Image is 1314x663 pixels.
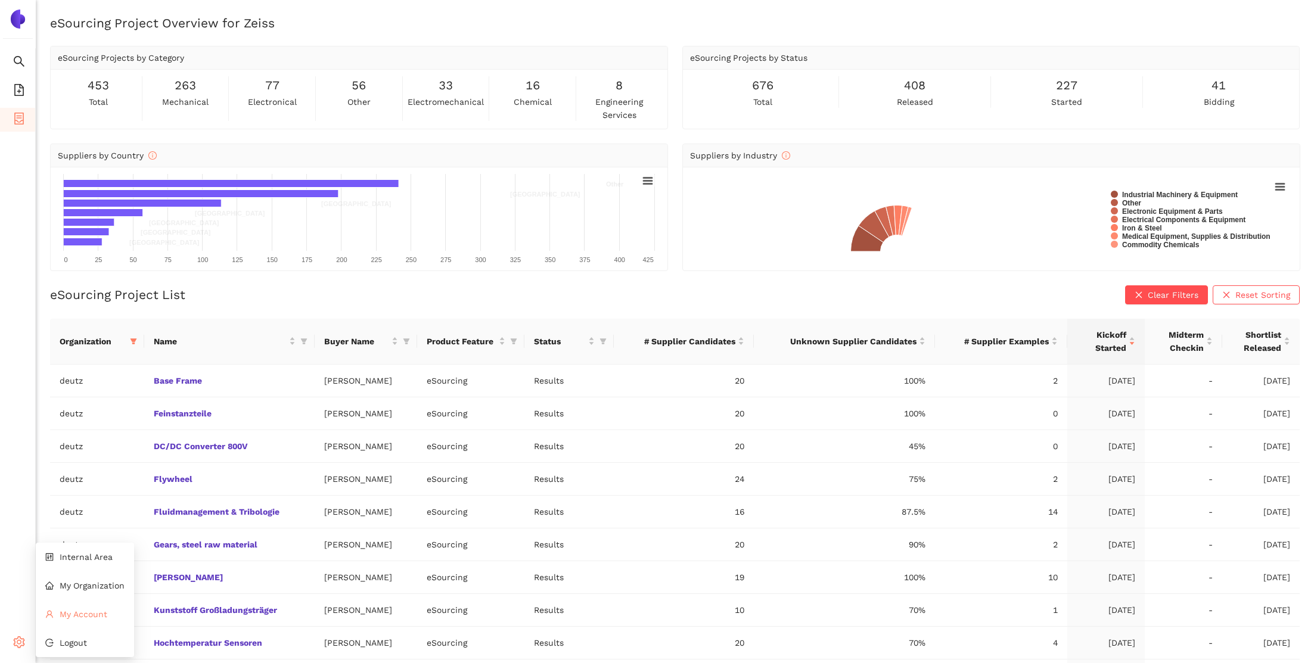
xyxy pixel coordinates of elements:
[1222,463,1300,496] td: [DATE]
[508,332,520,350] span: filter
[315,319,418,365] th: this column's title is Buyer Name,this column is sortable
[1067,397,1145,430] td: [DATE]
[526,76,540,95] span: 16
[315,365,418,397] td: [PERSON_NAME]
[164,256,172,263] text: 75
[1222,319,1300,365] th: this column's title is Shortlist Released,this column is sortable
[1145,496,1222,528] td: -
[45,639,54,647] span: logout
[1222,397,1300,430] td: [DATE]
[417,319,524,365] th: this column's title is Product Feature,this column is sortable
[50,496,144,528] td: deutz
[763,335,917,348] span: Unknown Supplier Candidates
[1232,328,1281,354] span: Shortlist Released
[88,76,109,95] span: 453
[606,180,624,188] text: Other
[1145,397,1222,430] td: -
[524,561,614,594] td: Results
[50,397,144,430] td: deutz
[248,95,297,108] span: electronical
[95,256,102,263] text: 25
[400,332,412,350] span: filter
[13,51,25,75] span: search
[1122,232,1270,241] text: Medical Equipment, Supplies & Distribution
[408,95,484,108] span: electromechanical
[130,338,137,345] span: filter
[1222,627,1300,659] td: [DATE]
[1222,594,1300,627] td: [DATE]
[614,528,754,561] td: 20
[417,594,524,627] td: eSourcing
[352,76,366,95] span: 56
[599,338,607,345] span: filter
[417,496,524,528] td: eSourcing
[315,430,418,463] td: [PERSON_NAME]
[60,638,87,648] span: Logout
[58,53,184,63] span: eSourcing Projects by Category
[1067,365,1145,397] td: [DATE]
[417,365,524,397] td: eSourcing
[315,627,418,659] td: [PERSON_NAME]
[642,256,653,263] text: 425
[514,95,552,108] span: chemical
[614,365,754,397] td: 20
[475,256,486,263] text: 300
[417,397,524,430] td: eSourcing
[45,610,54,618] span: user
[754,365,935,397] td: 100%
[89,95,108,108] span: total
[614,594,754,627] td: 10
[614,463,754,496] td: 24
[50,528,144,561] td: deutz
[13,80,25,104] span: file-add
[752,76,774,95] span: 676
[144,319,314,365] th: this column's title is Name,this column is sortable
[753,95,772,108] span: total
[754,463,935,496] td: 75%
[579,95,660,122] span: engineering services
[597,332,609,350] span: filter
[1145,319,1222,365] th: this column's title is Midterm Checkin,this column is sortable
[439,76,453,95] span: 33
[128,332,139,350] span: filter
[1145,365,1222,397] td: -
[935,528,1067,561] td: 2
[315,594,418,627] td: [PERSON_NAME]
[417,627,524,659] td: eSourcing
[524,463,614,496] td: Results
[13,108,25,132] span: container
[154,335,286,348] span: Name
[60,609,107,619] span: My Account
[1145,463,1222,496] td: -
[524,397,614,430] td: Results
[614,430,754,463] td: 20
[935,319,1067,365] th: this column's title is # Supplier Examples,this column is sortable
[347,95,371,108] span: other
[754,561,935,594] td: 100%
[60,335,125,348] span: Organization
[8,10,27,29] img: Logo
[1222,496,1300,528] td: [DATE]
[1122,216,1245,224] text: Electrical Components & Equipment
[614,627,754,659] td: 20
[50,463,144,496] td: deutz
[616,76,623,95] span: 8
[64,256,67,263] text: 0
[175,76,196,95] span: 263
[60,581,125,590] span: My Organization
[935,430,1067,463] td: 0
[623,335,735,348] span: # Supplier Candidates
[935,397,1067,430] td: 0
[754,627,935,659] td: 70%
[524,365,614,397] td: Results
[1122,199,1141,207] text: Other
[904,76,925,95] span: 408
[315,463,418,496] td: [PERSON_NAME]
[690,53,807,63] span: eSourcing Projects by Status
[403,338,410,345] span: filter
[417,528,524,561] td: eSourcing
[614,319,754,365] th: this column's title is # Supplier Candidates,this column is sortable
[1145,627,1222,659] td: -
[782,151,790,160] span: info-circle
[1154,328,1204,354] span: Midterm Checkin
